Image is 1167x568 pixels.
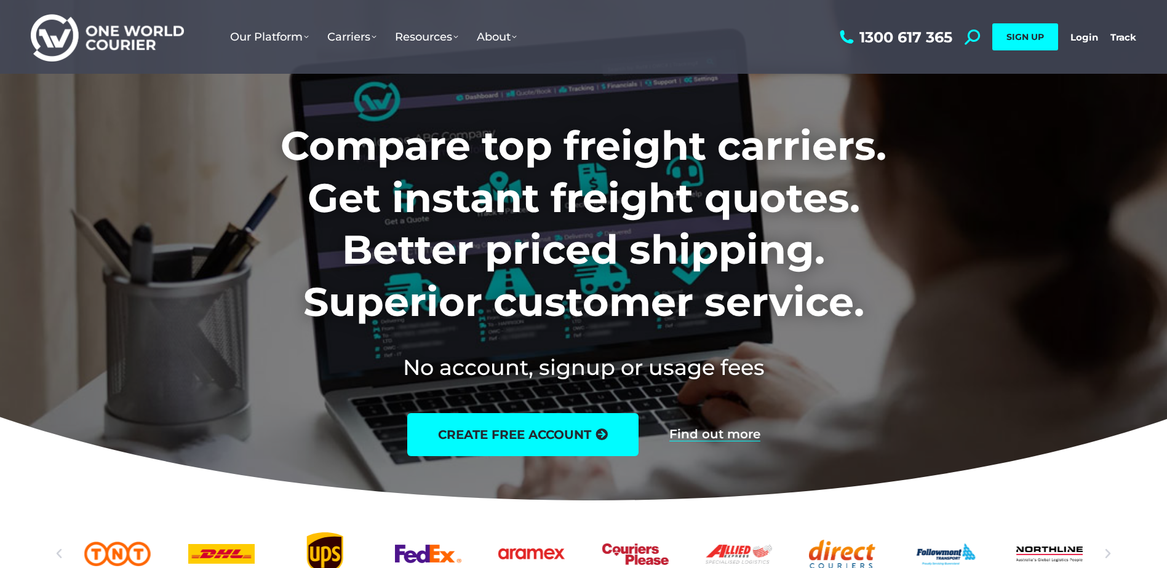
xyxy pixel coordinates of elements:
a: Our Platform [221,18,318,56]
a: SIGN UP [992,23,1058,50]
h1: Compare top freight carriers. Get instant freight quotes. Better priced shipping. Superior custom... [199,120,968,328]
a: create free account [407,413,639,456]
a: 1300 617 365 [837,30,952,45]
span: About [477,30,517,44]
a: About [468,18,526,56]
span: Our Platform [230,30,309,44]
a: Login [1070,31,1098,43]
h2: No account, signup or usage fees [199,352,968,382]
a: Track [1110,31,1136,43]
span: SIGN UP [1006,31,1044,42]
a: Carriers [318,18,386,56]
a: Resources [386,18,468,56]
span: Resources [395,30,458,44]
span: Carriers [327,30,376,44]
a: Find out more [669,428,760,441]
img: One World Courier [31,12,184,62]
